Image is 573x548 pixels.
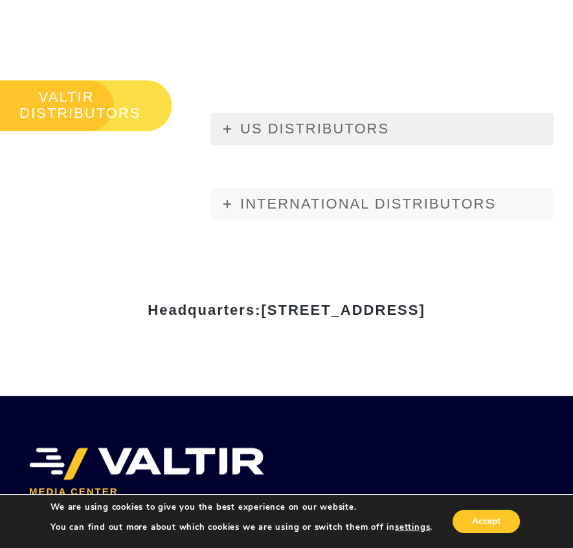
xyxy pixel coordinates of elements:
button: settings [395,521,430,533]
a: US DISTRIBUTORS [210,113,554,145]
p: You can find out more about which cookies we are using or switch them off in . [51,521,433,533]
span: US DISTRIBUTORS [240,120,389,137]
span: [STREET_ADDRESS] [261,302,425,318]
strong: Headquarters: [148,302,425,318]
button: Accept [453,510,520,533]
img: VALTIR [29,448,264,480]
span: INTERNATIONAL DISTRIBUTORS [240,196,496,212]
a: INTERNATIONAL DISTRIBUTORS [210,188,554,220]
p: We are using cookies to give you the best experience on our website. [51,501,433,513]
h2: MEDIA CENTER [29,486,544,497]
